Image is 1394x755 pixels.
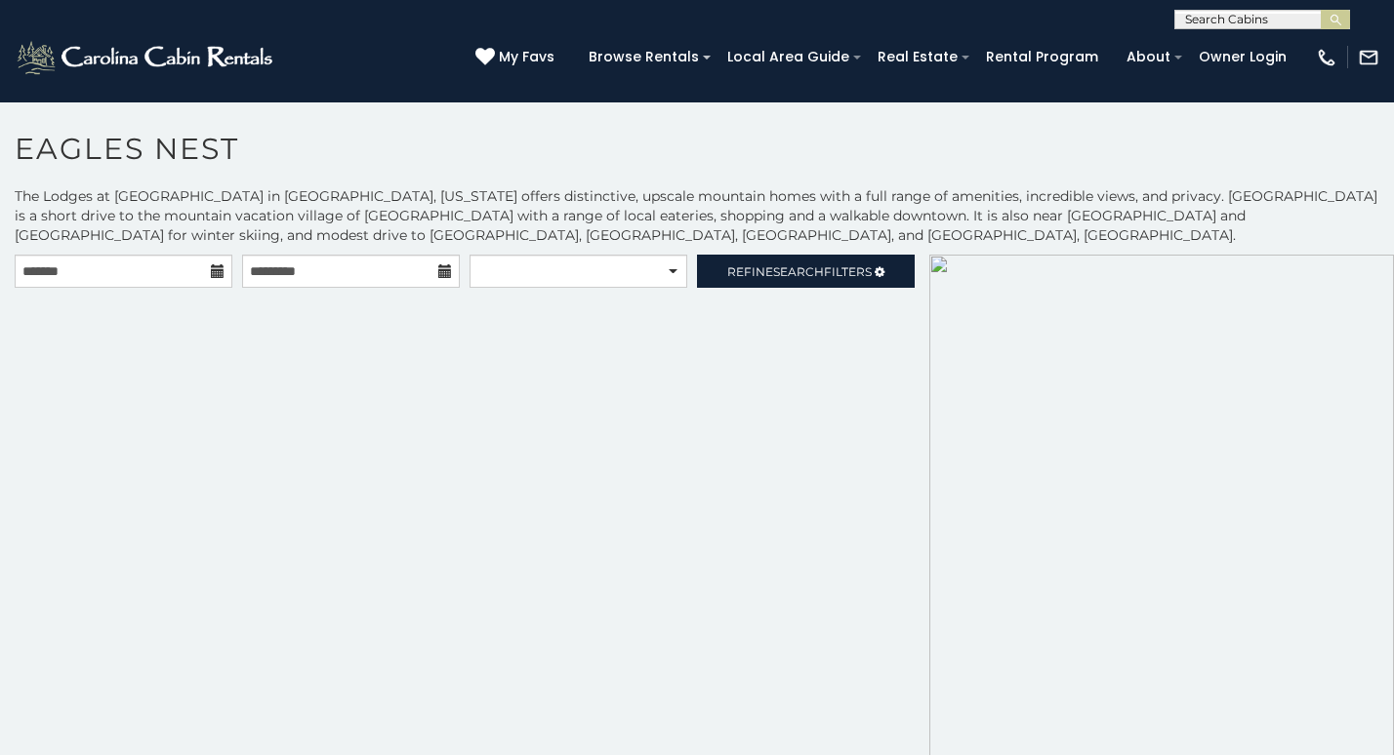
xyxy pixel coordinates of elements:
[1189,42,1296,72] a: Owner Login
[976,42,1108,72] a: Rental Program
[475,47,559,68] a: My Favs
[727,264,872,279] span: Refine Filters
[697,255,915,288] a: RefineSearchFilters
[499,47,554,67] span: My Favs
[773,264,824,279] span: Search
[717,42,859,72] a: Local Area Guide
[868,42,967,72] a: Real Estate
[1316,47,1337,68] img: phone-regular-white.png
[1117,42,1180,72] a: About
[1358,47,1379,68] img: mail-regular-white.png
[579,42,709,72] a: Browse Rentals
[15,38,278,77] img: White-1-2.png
